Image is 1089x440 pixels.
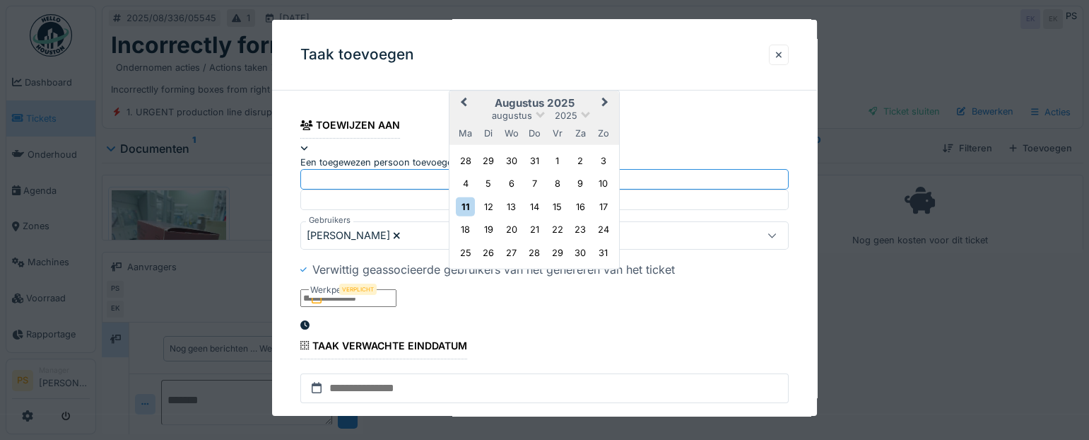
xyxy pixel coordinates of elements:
[571,220,590,239] div: Choose zaterdag 23 augustus 2025
[306,214,353,226] label: Gebruikers
[479,174,498,193] div: Choose dinsdag 5 augustus 2025
[525,151,544,170] div: Choose donderdag 31 juli 2025
[594,197,613,216] div: Choose zondag 17 augustus 2025
[300,115,400,139] div: Toewijzen aan
[525,174,544,193] div: Choose donderdag 7 augustus 2025
[595,93,618,115] button: Next Month
[571,243,590,262] div: Choose zaterdag 30 augustus 2025
[555,110,577,121] span: 2025
[594,220,613,239] div: Choose zondag 24 augustus 2025
[479,151,498,170] div: Choose dinsdag 29 juli 2025
[571,151,590,170] div: Choose zaterdag 2 augustus 2025
[525,124,544,143] div: donderdag
[548,243,567,262] div: Choose vrijdag 29 augustus 2025
[300,141,789,168] div: Een toegewezen persoon toevoegen
[339,284,377,295] div: Verplicht
[309,282,363,298] label: Werkperiode
[571,174,590,193] div: Choose zaterdag 9 augustus 2025
[479,220,498,239] div: Choose dinsdag 19 augustus 2025
[502,174,521,193] div: Choose woensdag 6 augustus 2025
[502,220,521,239] div: Choose woensdag 20 augustus 2025
[502,197,521,216] div: Choose woensdag 13 augustus 2025
[456,243,475,262] div: Choose maandag 25 augustus 2025
[548,197,567,216] div: Choose vrijdag 15 augustus 2025
[451,93,473,115] button: Previous Month
[456,174,475,193] div: Choose maandag 4 augustus 2025
[525,197,544,216] div: Choose donderdag 14 augustus 2025
[307,228,401,243] div: [PERSON_NAME]
[300,335,466,359] div: Taak verwachte einddatum
[456,197,475,216] div: Choose maandag 11 augustus 2025
[312,261,675,278] div: Verwittig geassocieerde gebruikers van het genereren van het ticket
[571,124,590,143] div: zaterdag
[502,151,521,170] div: Choose woensdag 30 juli 2025
[548,124,567,143] div: vrijdag
[454,149,615,264] div: Month augustus, 2025
[479,243,498,262] div: Choose dinsdag 26 augustus 2025
[502,243,521,262] div: Choose woensdag 27 augustus 2025
[479,124,498,143] div: dinsdag
[502,124,521,143] div: woensdag
[594,243,613,262] div: Choose zondag 31 augustus 2025
[492,110,532,121] span: augustus
[525,220,544,239] div: Choose donderdag 21 augustus 2025
[548,151,567,170] div: Choose vrijdag 1 augustus 2025
[300,46,414,64] h3: Taak toevoegen
[525,243,544,262] div: Choose donderdag 28 augustus 2025
[300,415,789,428] div: Formulieren
[571,197,590,216] div: Choose zaterdag 16 augustus 2025
[449,97,619,110] h2: augustus 2025
[594,174,613,193] div: Choose zondag 10 augustus 2025
[479,197,498,216] div: Choose dinsdag 12 augustus 2025
[456,220,475,239] div: Choose maandag 18 augustus 2025
[456,151,475,170] div: Choose maandag 28 juli 2025
[594,151,613,170] div: Choose zondag 3 augustus 2025
[548,220,567,239] div: Choose vrijdag 22 augustus 2025
[548,174,567,193] div: Choose vrijdag 8 augustus 2025
[456,124,475,143] div: maandag
[594,124,613,143] div: zondag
